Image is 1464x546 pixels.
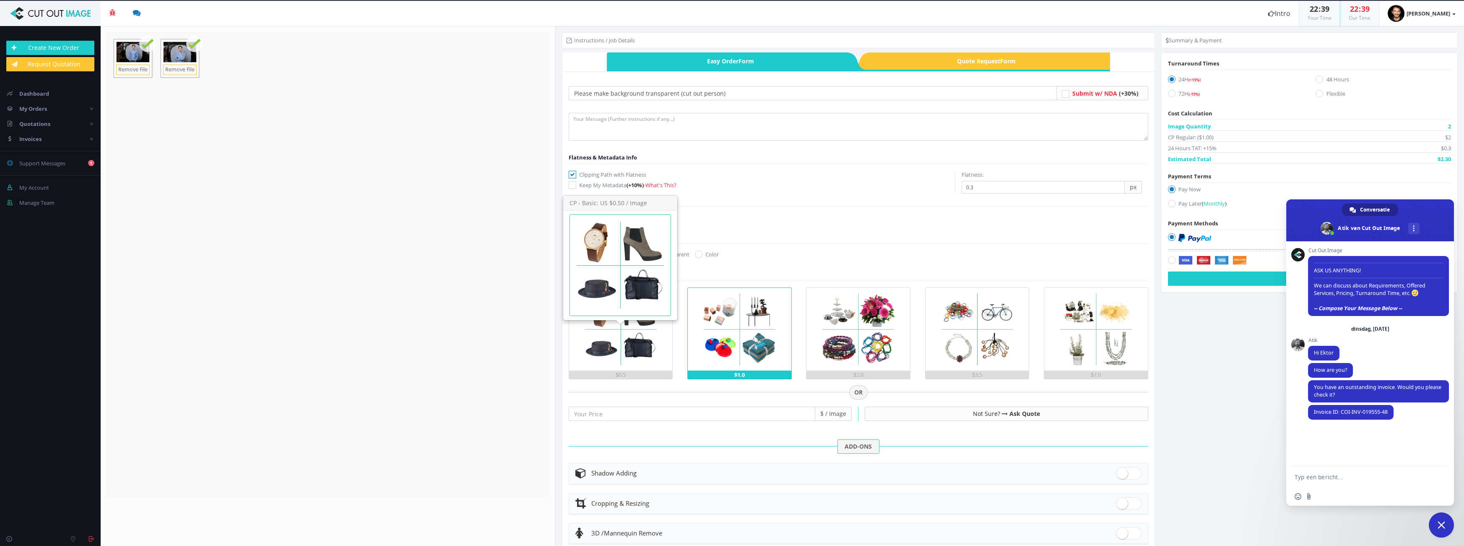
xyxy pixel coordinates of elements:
img: Cut Out Image [6,7,94,20]
div: Chat sluiten [1429,512,1454,538]
span: Shadow Adding [591,469,637,477]
strong: [PERSON_NAME] [1407,10,1450,17]
span: Atik [1308,337,1339,343]
span: My Orders [19,105,47,112]
img: 1.png [570,215,671,316]
label: Keep My Metadata - [569,181,955,189]
span: Invoices [19,135,42,143]
img: 5.png [1055,288,1137,371]
li: Instructions / Job Details [567,36,635,44]
button: Pay Now [1168,272,1451,286]
span: 3D / [591,529,604,537]
span: Manage Team [19,199,55,206]
span: How are you? [1314,366,1347,374]
label: 72H [1168,89,1303,101]
span: $0.3 [1441,144,1451,152]
img: 1.png [579,288,662,371]
a: [PERSON_NAME] [1379,1,1464,26]
span: Cropping & Resizing [591,499,649,507]
span: Conversatie [1360,204,1390,216]
div: $2.0 [806,371,910,379]
span: 2 [1448,122,1451,131]
span: Turnaround Times [1168,60,1219,67]
span: (+10%) [627,181,644,189]
small: Your Time [1308,14,1331,21]
a: (-15%) [1188,90,1200,97]
label: Pay Later [1168,199,1451,211]
span: Quotations [19,120,50,128]
span: Mannequin Remove [591,529,662,537]
a: Easy OrderForm [607,52,848,70]
span: Invoice ID: COI-INV-019555-48 [1314,408,1388,415]
img: 2.png [698,288,781,371]
span: : [1358,4,1361,14]
a: Remove File [163,65,197,75]
span: ASK US ANYTHING! We can discuss about Requirements, Offered Services, Pricing, Turnaround Time, etc. [1314,259,1443,312]
i: Form [1000,57,1016,65]
textarea: Typ een bericht... [1295,473,1427,481]
label: Pay Now [1168,185,1451,196]
span: OR [849,385,868,400]
span: 39 [1361,4,1370,14]
label: Flexible [1316,89,1451,101]
label: Color [695,250,719,259]
i: Form [739,57,754,65]
span: px [1125,181,1142,193]
img: 003f028a5e58604e24751297b556ffe5 [1388,5,1404,22]
label: Flatness: [962,170,983,179]
label: Clipping Path with Flatness [569,170,955,179]
div: $7.0 [1044,371,1148,379]
span: Emoji invoegen [1295,493,1301,500]
span: $2.30 [1438,155,1451,163]
span: : [1318,4,1321,14]
span: Flatness & Metadata Info [569,154,637,161]
span: Estimated Total [1168,155,1211,163]
small: Our Time [1349,14,1370,21]
img: Securely by Stripe [1178,256,1247,265]
span: 22 [1310,4,1318,14]
span: 22 [1350,4,1358,14]
span: $2 [1445,133,1451,141]
a: Quote RequestForm [869,52,1110,70]
span: Image Quantity [1168,122,1211,131]
label: 24H [1168,75,1303,86]
span: Payment Terms [1168,172,1211,180]
div: Meer kanalen [1408,223,1420,234]
input: Your Order Title [569,86,1057,100]
li: Summary & Payment [1166,36,1222,44]
a: Submit w/ NDA (+30%) [1072,89,1139,97]
b: 1 [88,160,94,166]
img: 4.png [936,288,1018,371]
span: (-15%) [1188,91,1200,97]
div: dinsdag, [DATE] [1351,327,1389,332]
a: Remove File [116,65,150,75]
span: Support Messages [19,159,65,167]
div: $3.5 [926,371,1029,379]
div: Conversatie [1342,204,1398,216]
a: (+15%) [1188,76,1201,83]
span: Cut Out Image [1308,248,1449,253]
h3: CP - Basic: US $0.50 / Image [564,196,677,211]
a: Request Quotation [6,57,94,71]
span: $ / Image [815,407,852,421]
span: Not Sure? [973,410,1000,418]
span: CP Regular: ($1.00) [1168,133,1214,141]
span: You have an outstanding invoice. Would you please check it? [1314,384,1441,398]
a: (Monthly) [1202,200,1227,207]
span: Quote Request [869,52,1110,70]
span: Submit w/ NDA [1072,89,1117,97]
span: (+15%) [1188,77,1201,83]
span: Dashboard [19,90,49,97]
span: (+30%) [1119,89,1139,97]
span: 39 [1321,4,1329,14]
span: Easy Order [607,52,848,70]
span: My Account [19,184,49,191]
div: $1.0 [688,371,791,379]
a: Ask Quote [1009,410,1040,418]
a: What's This? [645,181,676,189]
label: 48 Hours [1316,75,1451,86]
span: Cost Calculation [1168,110,1212,117]
span: Monthly [1204,200,1225,207]
a: Intro [1260,1,1299,26]
span: Stuur een bestand [1305,493,1312,500]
